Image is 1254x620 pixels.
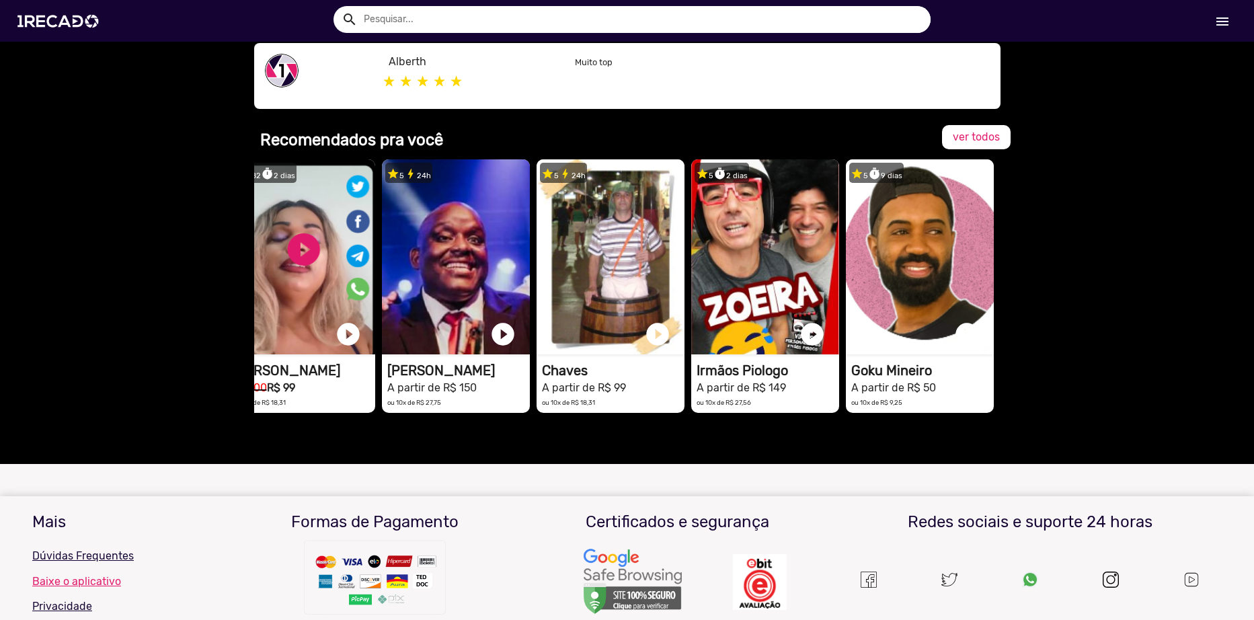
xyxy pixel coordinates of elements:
[489,321,516,348] a: play_circle_filled
[1183,571,1200,588] img: Um recado,1Recado,1 recado,vídeo de famosos,site para pagar famosos,vídeos e lives exclusivas de ...
[697,381,786,394] small: A partir de R$ 149
[1214,13,1230,30] mat-icon: Início
[861,572,877,588] img: Um recado,1Recado,1 recado,vídeo de famosos,site para pagar famosos,vídeos e lives exclusivas de ...
[582,548,683,617] img: Um recado,1Recado,1 recado,vídeo de famosos,site para pagar famosos,vídeos e lives exclusivas de ...
[697,399,751,406] small: ou 10x de R$ 27,56
[265,54,299,87] img: share-1recado.png
[953,321,980,348] a: play_circle_filled
[32,512,214,532] h3: Mais
[851,362,994,379] h1: Goku Mineiro
[387,362,530,379] h1: [PERSON_NAME]
[537,159,684,354] video: 1RECADO vídeos dedicados para fãs e empresas
[697,362,839,379] h1: Irmãos Piologo
[389,54,555,70] p: Alberth
[260,130,443,149] b: Recomendados pra você
[846,159,994,354] video: 1RECADO vídeos dedicados para fãs e empresas
[227,159,375,354] video: 1RECADO vídeos dedicados para fãs e empresas
[234,512,516,532] h3: Formas de Pagamento
[382,159,530,354] video: 1RECADO vídeos dedicados para fãs e empresas
[644,321,671,348] a: play_circle_filled
[354,6,931,33] input: Pesquisar...
[337,7,360,30] button: Example home icon
[941,572,957,588] img: twitter.svg
[387,399,441,406] small: ou 10x de R$ 27,75
[799,321,826,348] a: play_circle_filled
[542,381,626,394] small: A partir de R$ 99
[387,381,477,394] small: A partir de R$ 150
[733,554,787,610] img: Um recado,1Recado,1 recado,vídeo de famosos,site para pagar famosos,vídeos e lives exclusivas de ...
[1022,572,1038,588] img: Um recado,1Recado,1 recado,vídeo de famosos,site para pagar famosos,vídeos e lives exclusivas de ...
[851,381,936,394] small: A partir de R$ 50
[233,399,286,406] small: ou 10x de R$ 18,31
[838,512,1222,532] h3: Redes sociais e suporte 24 horas
[233,362,375,379] h1: [PERSON_NAME]
[542,399,595,406] small: ou 10x de R$ 18,31
[32,575,214,588] a: Baixe o aplicativo
[691,159,839,354] video: 1RECADO vídeos dedicados para fãs e empresas
[542,362,684,379] h1: Chaves
[335,321,362,348] a: play_circle_filled
[342,11,358,28] mat-icon: Example home icon
[32,598,214,615] p: Privacidade
[267,381,295,394] b: R$ 99
[851,399,902,406] small: ou 10x de R$ 9,25
[537,512,819,532] h3: Certificados e segurança
[953,130,1000,143] span: ver todos
[575,57,613,67] small: Muito top
[32,548,214,564] p: Dúvidas Frequentes
[1103,572,1119,588] img: instagram.svg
